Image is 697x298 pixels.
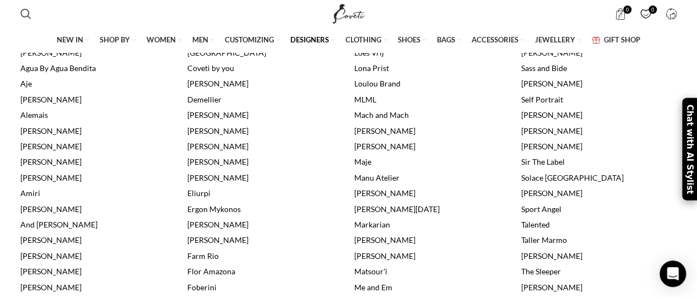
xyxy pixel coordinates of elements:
a: MLML [354,95,376,104]
a: Sir The Label [521,157,565,166]
a: [PERSON_NAME] [20,95,82,104]
a: [PERSON_NAME] [187,157,248,166]
a: Aje [20,79,32,88]
div: My Wishlist [635,3,657,25]
a: MEN [192,29,214,52]
a: [PERSON_NAME] [187,126,248,136]
a: [PERSON_NAME] [354,235,415,245]
a: [PERSON_NAME] [20,251,82,261]
a: [PERSON_NAME] [20,267,82,276]
a: [PERSON_NAME] [187,142,248,151]
a: Taller Marmo [521,235,567,245]
span: NEW IN [57,35,83,45]
a: SHOES [398,29,426,52]
a: Demellier [187,95,221,104]
a: Farm Rio [187,251,219,261]
a: 0 [609,3,632,25]
div: Main navigation [15,29,683,52]
a: [PERSON_NAME] [521,79,582,88]
span: 0 [623,6,631,14]
a: CUSTOMIZING [225,29,279,52]
a: The Sleeper [521,267,561,276]
a: [PERSON_NAME] [20,235,82,245]
a: [PERSON_NAME] [20,283,82,292]
span: BAGS [437,35,455,45]
a: 0 [635,3,657,25]
a: JEWELLERY [535,29,581,52]
a: [PERSON_NAME] [354,142,415,151]
a: Amiri [20,188,40,198]
span: SHOES [398,35,420,45]
a: Sass and Bide [521,63,567,73]
a: SHOP BY [100,29,136,52]
a: [PERSON_NAME] [521,283,582,292]
a: Lona Prist [354,63,389,73]
a: [PERSON_NAME] [187,235,248,245]
a: Loulou Brand [354,79,401,88]
a: [PERSON_NAME] [521,142,582,151]
a: Agua By Agua Bendita [20,63,96,73]
a: BAGS [437,29,461,52]
a: Solace [GEOGRAPHIC_DATA] [521,173,624,182]
a: DESIGNERS [290,29,334,52]
a: [PERSON_NAME] [187,220,248,229]
a: [PERSON_NAME] [187,173,248,182]
a: [PERSON_NAME] [354,251,415,261]
a: Coveti by you [187,63,234,73]
a: [PERSON_NAME] [187,79,248,88]
a: [PERSON_NAME] [521,48,582,57]
a: CLOTHING [345,29,387,52]
span: 0 [649,6,657,14]
a: Ergon Mykonos [187,204,241,214]
a: Mach and Mach [354,110,409,120]
a: [PERSON_NAME] [521,126,582,136]
span: CUSTOMIZING [225,35,274,45]
a: WOMEN [147,29,181,52]
a: And [PERSON_NAME] [20,220,98,229]
a: Eliurpi [187,188,210,198]
span: DESIGNERS [290,35,329,45]
a: Me and Em [354,283,392,292]
a: Loes Vrij [354,48,384,57]
a: [PERSON_NAME] [187,110,248,120]
a: [PERSON_NAME] [354,126,415,136]
a: NEW IN [57,29,89,52]
span: ACCESSORIES [472,35,518,45]
a: [PERSON_NAME] [521,110,582,120]
a: Matsour'i [354,267,387,276]
a: Site logo [330,8,367,18]
div: Open Intercom Messenger [660,261,686,287]
img: GiftBag [592,36,600,44]
a: Sport Angel [521,204,561,214]
a: Markarian [354,220,390,229]
a: Maje [354,157,371,166]
span: WOMEN [147,35,176,45]
a: GIFT SHOP [592,29,640,52]
a: [PERSON_NAME] [20,48,82,57]
a: [PERSON_NAME] [521,188,582,198]
a: Manu Atelier [354,173,399,182]
span: JEWELLERY [535,35,575,45]
span: GIFT SHOP [604,35,640,45]
a: [PERSON_NAME] [20,142,82,151]
a: Talented [521,220,550,229]
a: Foberini [187,283,217,292]
a: [PERSON_NAME] [20,126,82,136]
a: Flor Amazona [187,267,235,276]
a: [PERSON_NAME] [20,204,82,214]
a: [PERSON_NAME] [20,173,82,182]
span: MEN [192,35,208,45]
a: Alemais [20,110,48,120]
a: [PERSON_NAME][DATE] [354,204,440,214]
a: ACCESSORIES [472,29,524,52]
span: SHOP BY [100,35,130,45]
a: Self Portrait [521,95,563,104]
a: [PERSON_NAME] [354,188,415,198]
span: CLOTHING [345,35,381,45]
a: Search [15,3,37,25]
a: [PERSON_NAME] [521,251,582,261]
a: [GEOGRAPHIC_DATA] [187,48,266,57]
a: [PERSON_NAME] [20,157,82,166]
